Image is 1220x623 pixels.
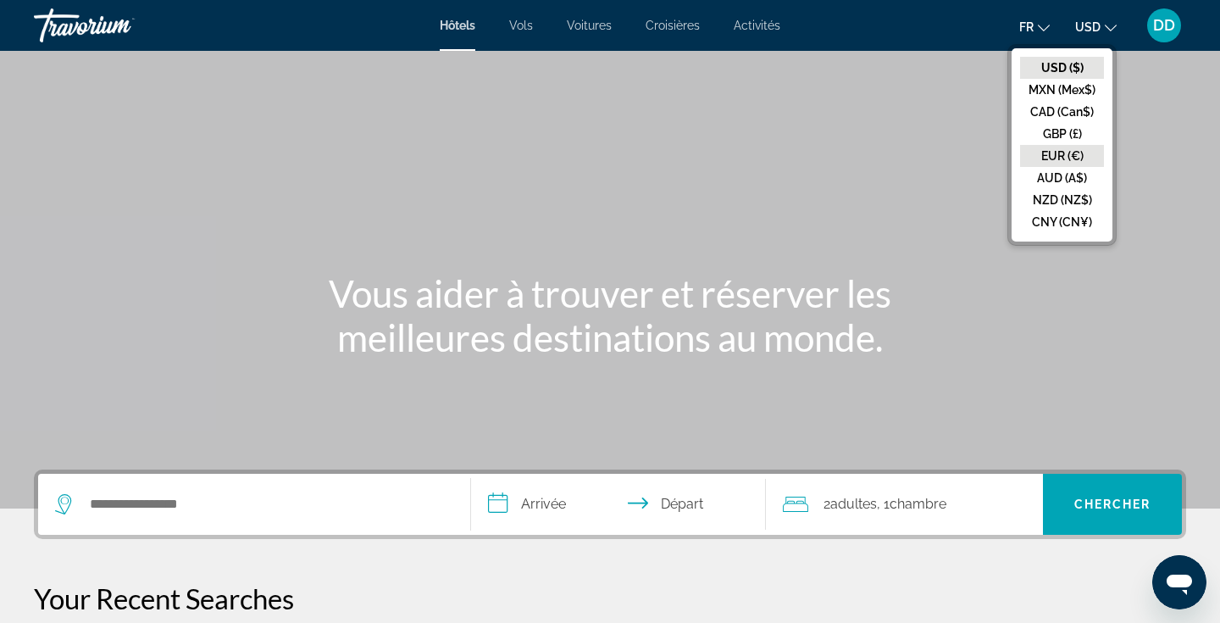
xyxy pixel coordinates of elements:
[830,496,877,512] span: Adultes
[509,19,533,32] a: Vols
[1020,189,1104,211] button: NZD (NZ$)
[88,492,445,517] input: Search hotel destination
[1075,14,1117,39] button: Change currency
[471,474,766,535] button: Select check in and out date
[1075,20,1101,34] span: USD
[1152,555,1206,609] iframe: Bouton de lancement de la fenêtre de messagerie
[1020,145,1104,167] button: EUR (€)
[1020,123,1104,145] button: GBP (£)
[1020,79,1104,101] button: MXN (Mex$)
[1153,17,1175,34] span: DD
[1020,167,1104,189] button: AUD (A$)
[1020,57,1104,79] button: USD ($)
[34,3,203,47] a: Travorium
[1020,211,1104,233] button: CNY (CN¥)
[34,581,1186,615] p: Your Recent Searches
[1074,498,1151,511] span: Chercher
[877,492,946,516] span: , 1
[1142,8,1186,43] button: User Menu
[567,19,612,32] a: Voitures
[1019,20,1034,34] span: fr
[766,474,1044,535] button: Travelers: 2 adults, 0 children
[440,19,475,32] a: Hôtels
[1019,14,1050,39] button: Change language
[646,19,700,32] a: Croisières
[890,496,946,512] span: Chambre
[38,474,1182,535] div: Search widget
[1043,474,1182,535] button: Search
[292,271,928,359] h1: Vous aider à trouver et réserver les meilleures destinations au monde.
[1020,101,1104,123] button: CAD (Can$)
[823,492,877,516] span: 2
[734,19,780,32] a: Activités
